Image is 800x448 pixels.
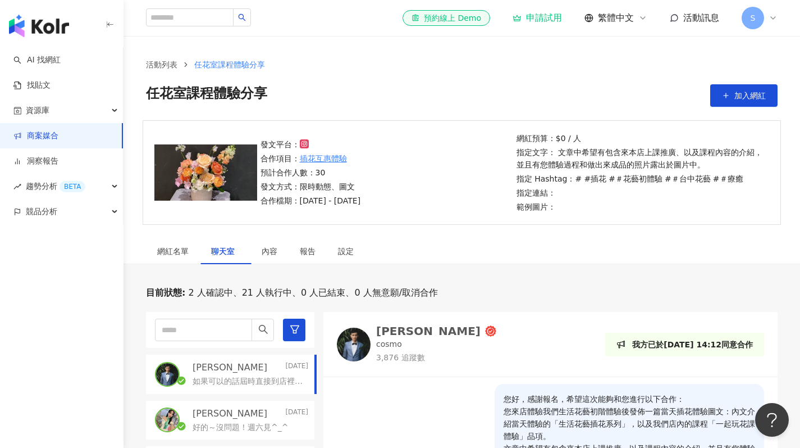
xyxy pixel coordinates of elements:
p: 指定 Hashtag： [516,173,766,185]
a: 商案媒合 [13,130,58,142]
p: [PERSON_NAME] [193,408,267,420]
img: KOL Avatar [156,409,179,431]
p: 目前狀態 : [146,287,185,299]
p: #＃療癒 [713,173,743,185]
p: 好的～沒問題！週六見^_^ [193,422,288,433]
p: 發文方式：限時動態、圖文 [260,180,361,193]
a: 洞察報告 [13,156,58,167]
div: 報告 [300,245,316,257]
iframe: Help Scout Beacon - Open [755,403,789,437]
span: search [238,13,246,21]
a: 找貼文 [13,80,51,91]
span: 加入網紅 [734,91,766,100]
p: 指定連結： [516,187,766,199]
img: KOL Avatar [156,363,179,386]
p: 合作檔期：[DATE] - [DATE] [260,194,361,207]
p: 預計合作人數：30 [260,166,361,179]
button: 加入網紅 [710,84,778,107]
img: KOL Avatar [337,328,371,361]
div: 設定 [338,245,354,257]
p: #＃台中花藝 [665,173,711,185]
p: 合作項目： [260,152,361,165]
p: #＃花藝初體驗 [609,173,662,185]
p: 發文平台： [260,138,361,151]
a: KOL Avatar[PERSON_NAME]cosmo3,876 追蹤數 [337,325,496,363]
img: logo [9,15,69,37]
p: # #插花 [575,173,606,185]
p: 範例圖片： [516,201,766,213]
p: [PERSON_NAME] [193,361,267,374]
span: rise [13,183,21,191]
p: 網紅預算：$0 / 人 [516,132,766,144]
p: cosmo [376,339,402,350]
a: 插花互惠體驗 [300,152,347,165]
p: 指定文字： 文章中希望有包含來本店上課推廣、以及課程內容的介紹，並且有您體驗過程和做出來成品的照片露出於圖片中。 [516,146,766,171]
a: 預約線上 Demo [403,10,490,26]
span: 資源庫 [26,98,49,123]
div: [PERSON_NAME] [376,325,481,337]
p: 我方已於[DATE] 14:12同意合作 [632,338,753,351]
p: [DATE] [285,408,308,420]
span: 趨勢分析 [26,174,85,199]
p: 3,876 追蹤數 [376,352,496,364]
a: searchAI 找網紅 [13,55,61,66]
a: 活動列表 [144,58,180,71]
span: filter [290,324,300,334]
div: 網紅名單 [157,245,189,257]
span: 2 人確認中、21 人執行中、0 人已結束、0 人無意願/取消合作 [185,287,438,299]
img: 插花互惠體驗 [154,144,257,201]
p: 如果可以的話屆時直接到店裡說您是有合作要體驗的就可以囉～ [193,376,304,387]
span: 活動訊息 [683,12,719,23]
a: 申請試用 [513,12,562,24]
span: S [751,12,756,24]
span: 聊天室 [211,247,239,255]
span: 任花室課程體驗分享 [194,60,265,69]
span: search [258,324,268,334]
p: [DATE] [285,361,308,374]
span: 繁體中文 [598,12,634,24]
span: 任花室課程體驗分享 [146,84,267,107]
div: 預約線上 Demo [412,12,481,24]
div: BETA [60,181,85,192]
span: 競品分析 [26,199,57,224]
div: 內容 [262,245,277,257]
